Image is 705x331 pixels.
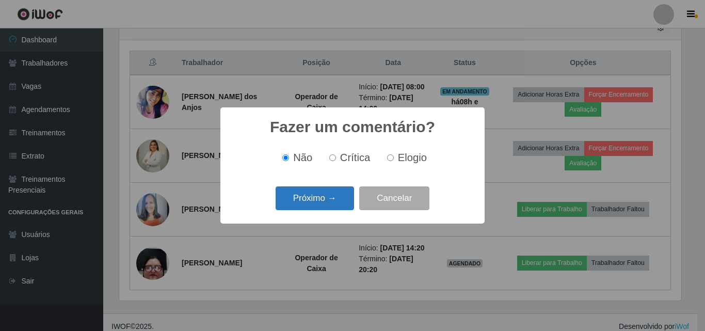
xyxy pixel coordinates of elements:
span: Crítica [340,152,371,163]
input: Elogio [387,154,394,161]
span: Não [293,152,312,163]
span: Elogio [398,152,427,163]
input: Crítica [329,154,336,161]
input: Não [282,154,289,161]
button: Próximo → [276,186,354,211]
h2: Fazer um comentário? [270,118,435,136]
button: Cancelar [359,186,429,211]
